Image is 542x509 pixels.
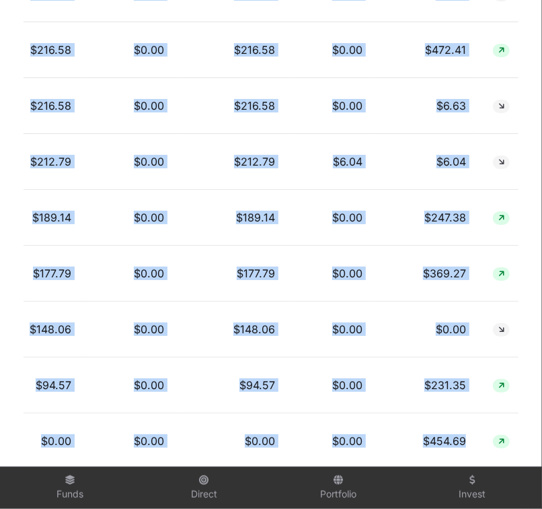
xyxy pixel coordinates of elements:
td: $0.00 [288,78,376,134]
td: $0.00 [85,190,178,246]
div: チャットウィジェット [475,444,542,509]
td: $0.00 [85,78,178,134]
td: $0.00 [288,190,376,246]
td: $231.35 [376,358,479,413]
td: $0.00 [376,302,479,358]
td: $0.00 [85,358,178,413]
td: $6.63 [376,78,479,134]
td: $212.79 [178,134,288,190]
a: Funds [8,470,132,506]
td: $0.00 [288,246,376,302]
td: $94.57 [178,358,288,413]
td: $0.00 [288,358,376,413]
a: Direct [143,470,266,506]
td: $0.00 [85,134,178,190]
td: $454.69 [376,413,479,469]
td: $247.38 [376,190,479,246]
td: $0.00 [288,413,376,469]
iframe: Chat Widget [475,444,542,509]
td: $6.04 [376,134,479,190]
td: $216.58 [178,78,288,134]
td: $0.00 [85,22,178,78]
td: $0.00 [288,22,376,78]
td: $177.79 [178,246,288,302]
td: $0.00 [85,302,178,358]
td: $216.58 [178,22,288,78]
a: Portfolio [276,470,400,506]
td: $0.00 [288,302,376,358]
td: $148.06 [178,302,288,358]
td: $369.27 [376,246,479,302]
td: $472.41 [376,22,479,78]
td: $6.04 [288,134,376,190]
td: $0.00 [85,246,178,302]
td: $0.00 [85,413,178,469]
a: Invest [411,470,535,506]
td: $0.00 [178,413,288,469]
td: $189.14 [178,190,288,246]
